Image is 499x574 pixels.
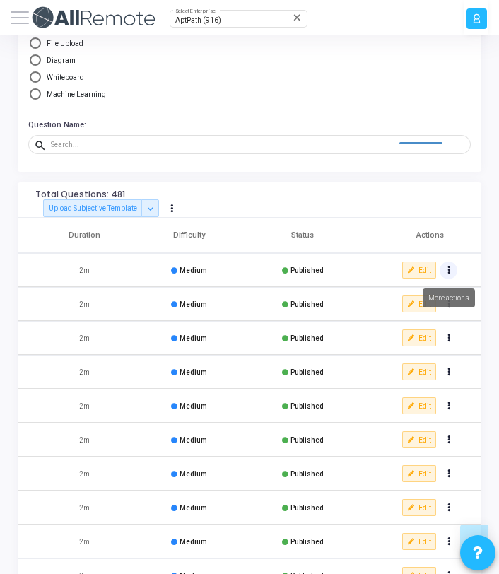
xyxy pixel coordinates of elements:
span: Whiteboard [41,72,84,83]
span: Machine Learning [41,89,106,100]
th: Actions [364,218,481,253]
button: Actions [440,431,457,449]
button: Actions [440,533,457,551]
mat-icon: search [34,139,51,151]
span: Published [290,538,324,546]
th: Status [241,218,365,253]
img: logo [29,4,155,32]
span: Published [290,334,324,342]
button: Actions [440,262,457,279]
span: Diagram [41,55,76,66]
button: Actions [163,199,180,217]
td: 2m [33,491,137,525]
td: 2m [33,525,137,558]
span: Published [290,300,324,308]
td: 2m [33,355,137,389]
button: Edit [402,431,436,448]
button: Actions [440,499,457,517]
div: Medium [171,265,207,276]
td: 2m [33,389,137,423]
th: Duration [33,218,137,253]
div: Medium [171,503,207,513]
button: Edit [402,397,436,414]
td: 2m [33,287,137,321]
td: 2m [33,457,137,491]
div: Medium [171,401,207,411]
button: Edit [402,329,436,346]
span: Published [290,368,324,376]
div: More actions [423,288,475,307]
div: Medium [171,537,207,547]
input: Search... [51,141,466,148]
span: Published [290,436,324,444]
th: Difficulty [136,218,241,253]
button: Actions [440,397,457,415]
span: File Upload [41,38,83,49]
button: Edit [402,533,436,550]
td: 2m [33,423,137,457]
div: Total Questions: 481 [35,189,125,199]
mat-icon: Clear [292,12,303,23]
div: Medium [171,435,207,445]
div: Medium [171,367,207,377]
div: Button group with nested dropdown [141,199,159,217]
button: Actions [440,329,457,347]
span: AptPath (916) [175,16,221,24]
button: Actions [440,465,457,483]
button: Actions [440,363,457,381]
span: Published [290,504,324,512]
span: Published [290,266,324,274]
td: 2m [33,253,137,287]
button: Upload Subjective Template [43,199,142,217]
span: Published [290,402,324,410]
button: Edit [402,295,436,312]
button: Edit [402,363,436,380]
button: Edit [402,465,436,482]
span: Published [290,470,324,478]
div: Medium [171,333,207,344]
div: Medium [171,469,207,479]
h6: Question Name: [28,120,467,129]
td: 2m [33,321,137,355]
button: Edit [402,499,436,516]
button: Edit [402,262,436,279]
div: Medium [171,299,207,310]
